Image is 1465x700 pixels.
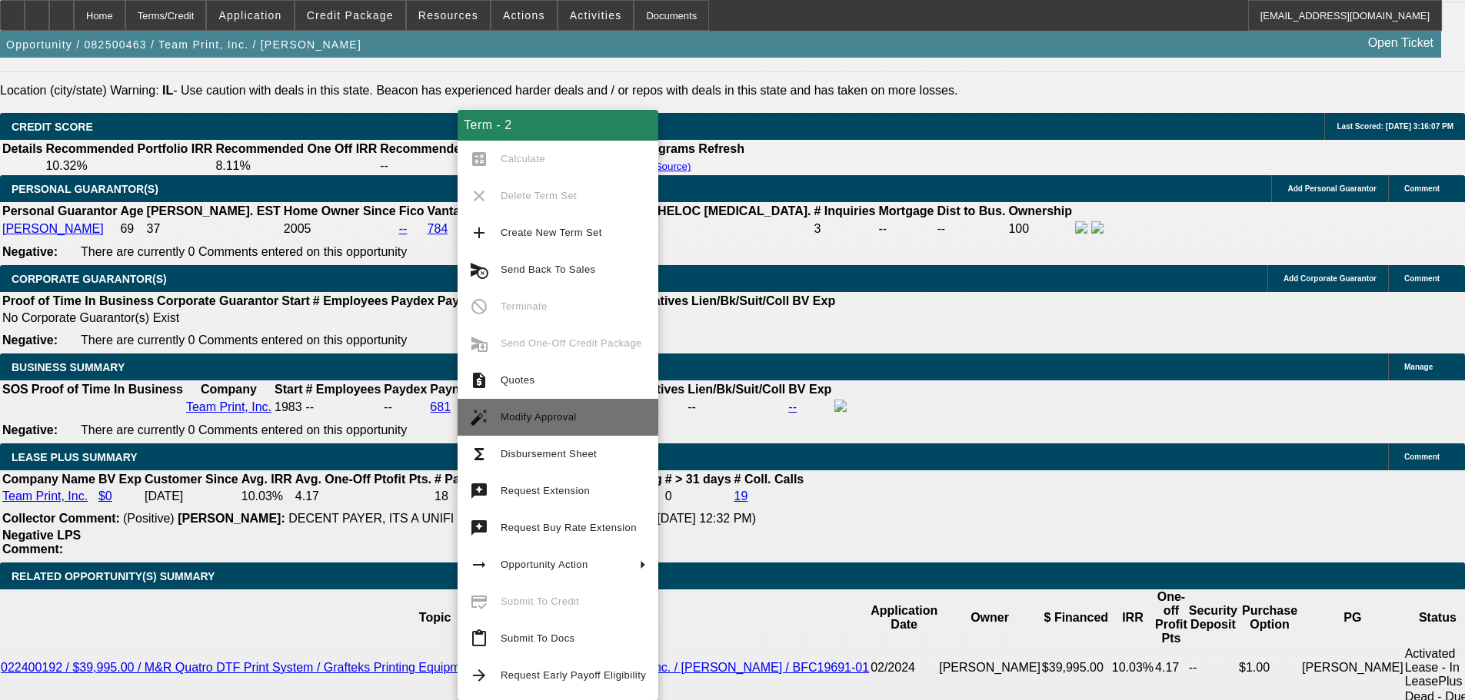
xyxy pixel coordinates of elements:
td: -- [687,399,786,416]
b: # > 31 days [665,473,731,486]
span: DECENT PAYER, ITS A UNIFI SVC DEAL, NO ISSUES FOUND... ([DATE] 12:32 PM) [288,512,756,525]
mat-icon: arrow_forward [470,666,488,685]
td: 10.32% [45,158,213,174]
span: Actions [503,9,545,22]
a: Team Print, Inc. [2,489,88,503]
b: Paydex [384,383,427,396]
span: Add Corporate Guarantor [1284,274,1377,283]
span: There are currently 0 Comments entered on this opportunity [81,245,407,258]
b: Collector Comment: [2,512,120,525]
b: Start [275,383,302,396]
th: Proof of Time In Business [2,294,155,309]
th: Purchase Option [1238,589,1301,646]
span: Comment [1404,453,1440,461]
a: -- [788,400,797,413]
span: Manage [1404,363,1433,371]
td: [PERSON_NAME] [1301,646,1404,689]
td: -- [937,221,1007,237]
th: Proof of Time In Business [31,382,184,397]
b: Negative: [2,333,58,347]
img: facebook-icon.png [834,400,847,412]
td: 02/2024 [870,646,938,689]
b: Company [201,383,257,396]
b: Paydex [391,294,435,307]
th: Recommended Portfolio IRR [45,141,213,157]
th: Recommended Max Term [379,141,529,157]
td: 100 [1007,221,1073,237]
span: Last Scored: [DATE] 3:16:07 PM [1337,122,1453,131]
b: Age [120,204,143,217]
mat-icon: request_quote [470,371,488,390]
b: Vantage [428,204,474,217]
td: -- [383,399,428,416]
td: 18 [434,489,531,504]
td: 1983 [274,399,303,416]
span: CORPORATE GUARANTOR(S) [12,273,167,285]
td: -- [379,158,529,174]
b: Lien/Bk/Suit/Coll [688,383,785,396]
a: -- [399,222,408,235]
b: BV Exp [788,383,831,396]
td: 4.17 [1154,646,1188,689]
td: 0 [664,489,732,504]
span: There are currently 0 Comments entered on this opportunity [81,333,407,347]
b: BV Exp [792,294,835,307]
td: 37 [146,221,281,237]
mat-icon: add [470,224,488,242]
td: No Corporate Guarantor(s) Exist [2,310,842,326]
b: Dist to Bus. [937,204,1006,217]
th: Application Date [870,589,938,646]
b: [PERSON_NAME]. EST [147,204,281,217]
mat-icon: auto_fix_high [470,408,488,426]
span: Activities [570,9,622,22]
span: RELATED OPPORTUNITY(S) SUMMARY [12,570,215,582]
td: $39,995.00 [1041,646,1111,689]
b: Paynet Master Score [430,383,551,396]
b: Revolv. HELOC [MEDICAL_DATA]. [611,204,811,217]
b: Paynet Master Score [438,294,558,307]
th: Details [2,141,43,157]
b: BV Exp [98,473,142,486]
div: Term - 2 [458,110,658,141]
td: 10.03% [241,489,293,504]
td: $1.00 [1238,646,1301,689]
span: Opportunity / 082500463 / Team Print, Inc. / [PERSON_NAME] [6,38,361,51]
span: Submit To Docs [501,632,574,644]
th: PG [1301,589,1404,646]
span: Modify Approval [501,411,577,423]
a: $0 [98,489,112,503]
td: 4.17 [295,489,432,504]
a: 681 [430,400,451,413]
span: 2005 [284,222,311,235]
span: Quotes [501,374,534,386]
td: 69 [119,221,144,237]
a: Team Print, Inc. [186,400,271,413]
a: 022400192 / $39,995.00 / M&R Quatro DTF Print System / Grafteks Printing Equipment and Supplies I... [1,661,869,674]
mat-icon: content_paste [470,629,488,648]
span: Request Buy Rate Extension [501,522,637,533]
a: 19 [734,489,748,503]
span: Add Personal Guarantor [1287,184,1377,193]
td: $0 [611,221,812,237]
b: Ownership [1008,204,1072,217]
b: Avg. IRR [241,473,292,486]
span: Create New Term Set [501,227,602,238]
mat-icon: try [470,482,488,500]
span: Request Early Payoff Eligibility [501,669,646,681]
th: SOS [2,382,29,397]
th: Owner [938,589,1041,646]
b: Negative LPS Comment: [2,529,81,556]
td: -- [878,221,935,237]
span: Application [218,9,281,22]
span: Opportunity Action [501,559,588,570]
b: Negative: [2,245,58,258]
b: Negative: [2,423,58,436]
span: There are currently 0 Comments entered on this opportunity [81,423,407,436]
b: [PERSON_NAME]: [178,512,285,525]
span: -- [305,400,314,413]
a: [PERSON_NAME] [2,222,104,235]
b: # Inquiries [814,204,875,217]
button: Actions [491,1,557,30]
span: Send Back To Sales [501,264,595,275]
b: Fico [399,204,425,217]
